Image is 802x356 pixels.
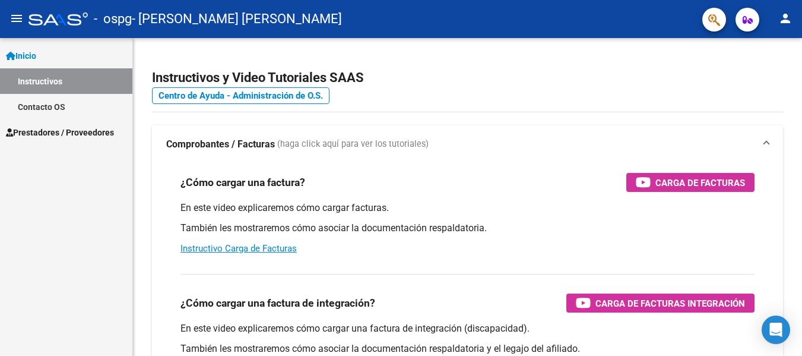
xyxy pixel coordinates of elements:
[132,6,342,32] span: - [PERSON_NAME] [PERSON_NAME]
[180,201,755,215] p: En este video explicaremos cómo cargar facturas.
[180,174,305,191] h3: ¿Cómo cargar una factura?
[9,11,24,26] mat-icon: menu
[566,294,755,313] button: Carga de Facturas Integración
[6,126,114,139] span: Prestadores / Proveedores
[595,296,745,311] span: Carga de Facturas Integración
[152,125,783,163] mat-expansion-panel-header: Comprobantes / Facturas (haga click aquí para ver los tutoriales)
[152,67,783,89] h2: Instructivos y Video Tutoriales SAAS
[626,173,755,192] button: Carga de Facturas
[180,322,755,335] p: En este video explicaremos cómo cargar una factura de integración (discapacidad).
[180,342,755,355] p: También les mostraremos cómo asociar la documentación respaldatoria y el legajo del afiliado.
[655,175,745,190] span: Carga de Facturas
[166,138,275,151] strong: Comprobantes / Facturas
[180,222,755,235] p: También les mostraremos cómo asociar la documentación respaldatoria.
[180,243,297,254] a: Instructivo Carga de Facturas
[762,316,790,344] div: Open Intercom Messenger
[6,49,36,62] span: Inicio
[277,138,429,151] span: (haga click aquí para ver los tutoriales)
[94,6,132,32] span: - ospg
[180,295,375,311] h3: ¿Cómo cargar una factura de integración?
[152,87,329,104] a: Centro de Ayuda - Administración de O.S.
[778,11,793,26] mat-icon: person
